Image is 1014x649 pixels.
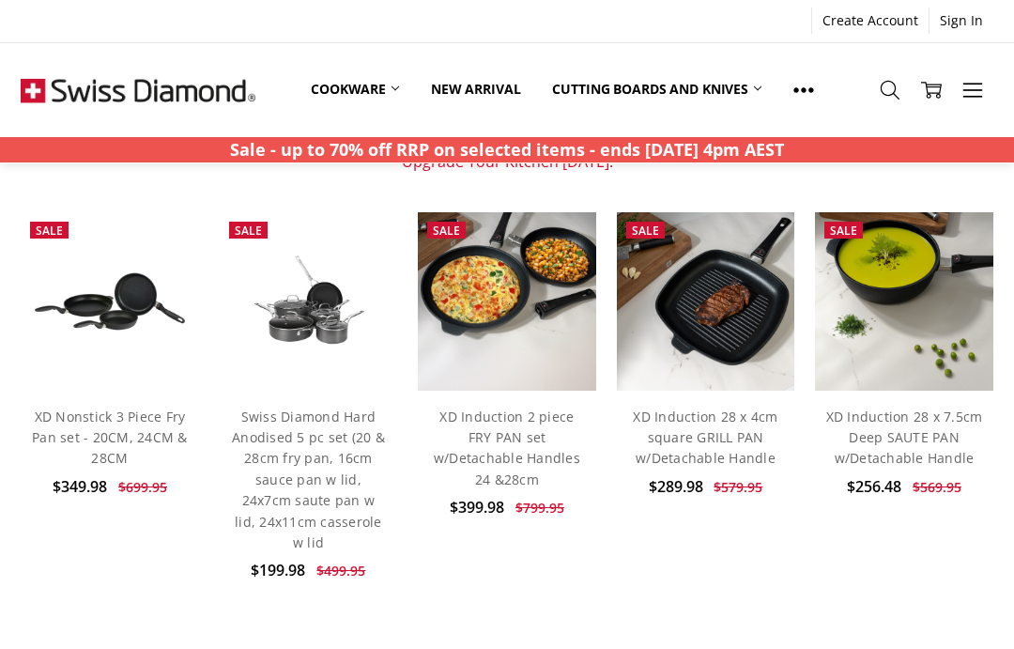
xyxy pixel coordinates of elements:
[230,138,784,161] strong: Sale - up to 70% off RRP on selected items - ends [DATE] 4pm AEST
[220,241,397,362] img: Swiss Diamond Hard Anodised 5 pc set (20 & 28cm fry pan, 16cm sauce pan w lid, 24x7cm saute pan w...
[434,408,580,488] a: XD Induction 2 piece FRY PAN set w/Detachable Handles 24 &28cm
[536,69,777,110] a: Cutting boards and knives
[826,408,983,468] a: XD Induction 28 x 7.5cm Deep SAUTE PAN w/Detachable Handle
[515,499,564,517] span: $799.95
[118,478,167,496] span: $699.95
[251,560,305,580] span: $199.98
[53,476,107,497] span: $349.98
[21,257,198,347] img: XD Nonstick 3 Piece Fry Pan set - 20CM, 24CM & 28CM
[433,223,460,239] span: Sale
[649,476,703,497] span: $289.98
[295,69,415,110] a: Cookware
[617,212,794,390] img: XD Induction 28 x 4cm square GRILL PAN w/Detachable Handle
[415,69,536,110] a: New arrival
[21,43,255,137] img: Free Shipping On Every Order
[36,223,63,239] span: Sale
[913,478,961,496] span: $569.95
[232,408,385,551] a: Swiss Diamond Hard Anodised 5 pc set (20 & 28cm fry pan, 16cm sauce pan w lid, 24x7cm saute pan w...
[830,223,857,239] span: Sale
[450,497,504,518] span: $399.98
[633,408,777,468] a: XD Induction 28 x 4cm square GRILL PAN w/Detachable Handle
[815,212,992,390] img: XD Induction 28 x 7.5cm Deep SAUTE PAN w/Detachable Handle
[220,212,397,390] a: Swiss Diamond Hard Anodised 5 pc set (20 & 28cm fry pan, 16cm sauce pan w lid, 24x7cm saute pan w...
[316,562,365,579] span: $499.95
[714,478,762,496] span: $579.95
[812,8,929,34] a: Create Account
[777,69,830,111] a: Show All
[418,212,595,390] img: XD Induction 2 piece FRY PAN set w/Detachable Handles 24 &28cm
[929,8,993,34] a: Sign In
[235,223,262,239] span: Sale
[632,223,659,239] span: Sale
[21,212,198,390] a: XD Nonstick 3 Piece Fry Pan set - 20CM, 24CM & 28CM
[21,152,992,171] p: Upgrade Your Kitchen [DATE]!
[847,476,901,497] span: $256.48
[32,408,188,468] a: XD Nonstick 3 Piece Fry Pan set - 20CM, 24CM & 28CM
